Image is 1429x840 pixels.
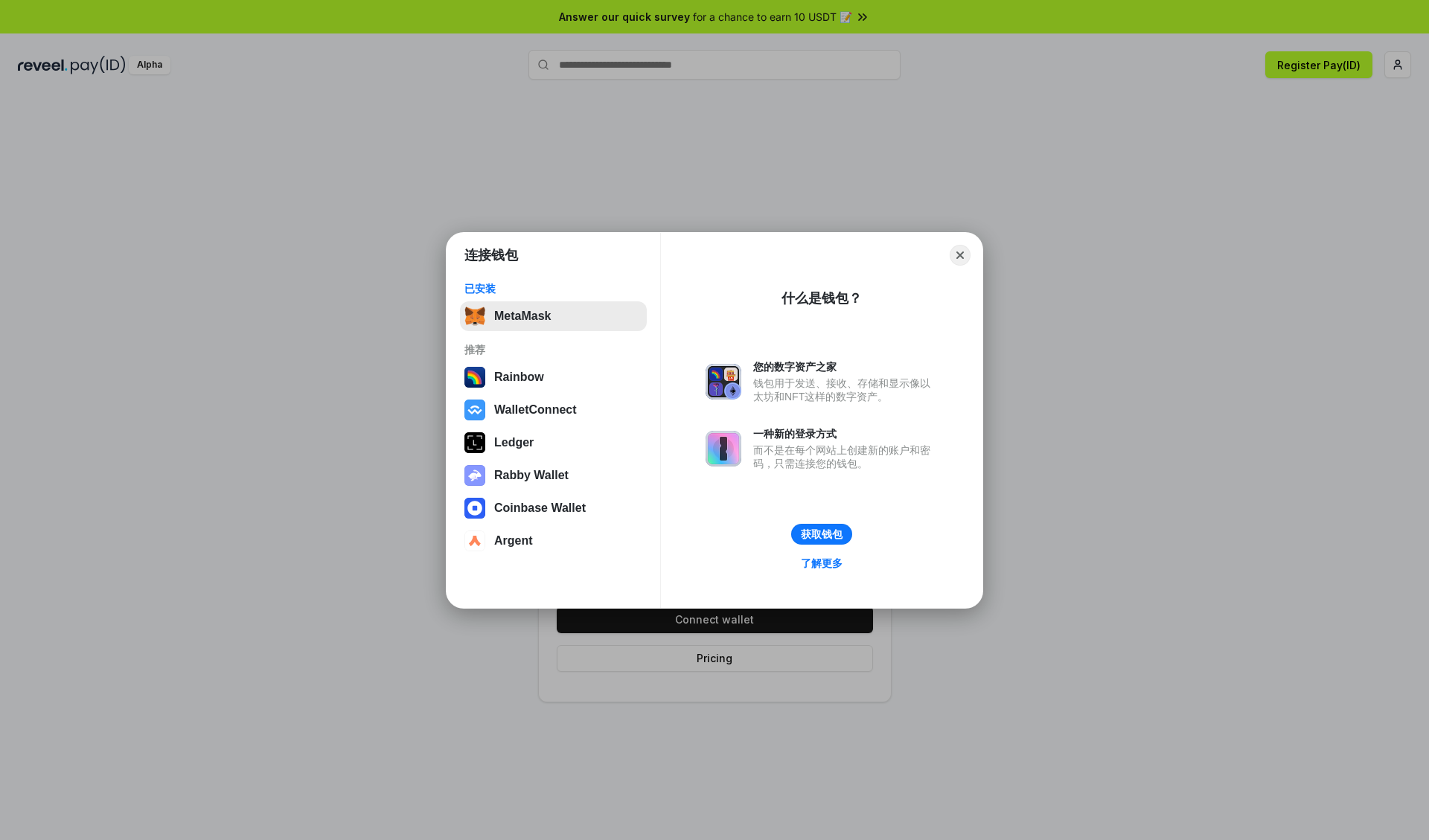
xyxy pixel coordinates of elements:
[753,376,938,403] div: 钱包用于发送、接收、存储和显示像以太坊和NFT这样的数字资产。
[494,469,569,482] div: Rabby Wallet
[460,526,647,556] button: Argent
[464,246,518,264] h1: 连接钱包
[460,428,647,458] button: Ledger
[494,371,544,384] div: Rainbow
[464,400,485,420] img: svg+xml,%3Csvg%20width%3D%2228%22%20height%3D%2228%22%20viewBox%3D%220%200%2028%2028%22%20fill%3D...
[464,530,485,551] img: svg+xml,%3Csvg%20width%3D%2228%22%20height%3D%2228%22%20viewBox%3D%220%200%2028%2028%22%20fill%3D...
[464,282,642,295] div: 已安装
[950,245,971,266] button: Close
[464,343,642,356] div: 推荐
[464,306,485,327] img: svg+xml,%3Csvg%20fill%3D%22none%22%20height%3D%2233%22%20viewBox%3D%220%200%2035%2033%22%20width%...
[494,436,534,449] div: Ledger
[464,367,485,388] img: svg+xml,%3Csvg%20width%3D%22120%22%20height%3D%22120%22%20viewBox%3D%220%200%20120%20120%22%20fil...
[494,534,533,548] div: Argent
[464,432,485,453] img: svg+xml,%3Csvg%20xmlns%3D%22http%3A%2F%2Fwww.w3.org%2F2000%2Fsvg%22%20width%3D%2228%22%20height%3...
[494,501,586,515] div: Coinbase Wallet
[781,289,862,307] div: 什么是钱包？
[791,524,852,545] button: 获取钱包
[494,310,551,323] div: MetaMask
[494,403,577,417] div: WalletConnect
[464,498,485,519] img: svg+xml,%3Csvg%20width%3D%2228%22%20height%3D%2228%22%20viewBox%3D%220%200%2028%2028%22%20fill%3D...
[460,362,647,392] button: Rainbow
[706,364,741,400] img: svg+xml,%3Csvg%20xmlns%3D%22http%3A%2F%2Fwww.w3.org%2F2000%2Fsvg%22%20fill%3D%22none%22%20viewBox...
[464,465,485,486] img: svg+xml,%3Csvg%20xmlns%3D%22http%3A%2F%2Fwww.w3.org%2F2000%2Fsvg%22%20fill%3D%22none%22%20viewBox...
[460,301,647,331] button: MetaMask
[753,443,938,470] div: 而不是在每个网站上创建新的账户和密码，只需连接您的钱包。
[460,461,647,490] button: Rabby Wallet
[753,360,938,373] div: 您的数字资产之家
[792,554,851,573] a: 了解更多
[801,528,843,541] div: 获取钱包
[460,493,647,523] button: Coinbase Wallet
[706,431,741,467] img: svg+xml,%3Csvg%20xmlns%3D%22http%3A%2F%2Fwww.w3.org%2F2000%2Fsvg%22%20fill%3D%22none%22%20viewBox...
[801,557,843,570] div: 了解更多
[460,395,647,425] button: WalletConnect
[753,427,938,440] div: 一种新的登录方式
